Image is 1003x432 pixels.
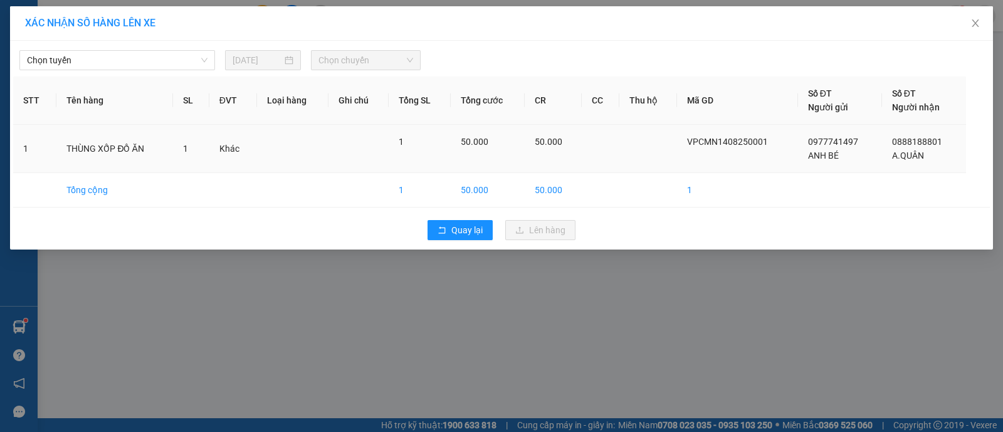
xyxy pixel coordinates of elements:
[438,226,446,236] span: rollback
[209,125,258,173] td: Khác
[56,125,173,173] td: THÙNG XỐP ĐỒ ĂN
[6,6,182,53] li: Nam Hải Limousine
[892,102,940,112] span: Người nhận
[389,76,451,125] th: Tổng SL
[892,88,916,98] span: Số ĐT
[808,137,858,147] span: 0977741497
[428,220,493,240] button: rollbackQuay lại
[525,76,582,125] th: CR
[56,76,173,125] th: Tên hàng
[958,6,993,41] button: Close
[808,150,839,161] span: ANH BÉ
[13,125,56,173] td: 1
[451,76,525,125] th: Tổng cước
[6,68,87,82] li: VP VP chợ Mũi Né
[6,84,15,93] span: environment
[399,137,404,147] span: 1
[27,51,207,70] span: Chọn tuyến
[87,68,167,109] li: VP VP [PERSON_NAME] Lão
[233,53,282,67] input: 14/08/2025
[525,173,582,208] td: 50.000
[535,137,562,147] span: 50.000
[13,76,56,125] th: STT
[505,220,575,240] button: uploadLên hàng
[451,223,483,237] span: Quay lại
[183,144,188,154] span: 1
[970,18,980,28] span: close
[808,88,832,98] span: Số ĐT
[582,76,619,125] th: CC
[389,173,451,208] td: 1
[808,102,848,112] span: Người gửi
[677,76,798,125] th: Mã GD
[56,173,173,208] td: Tổng cộng
[451,173,525,208] td: 50.000
[6,6,50,50] img: logo.jpg
[892,137,942,147] span: 0888188801
[328,76,389,125] th: Ghi chú
[318,51,413,70] span: Chọn chuyến
[25,17,155,29] span: XÁC NHẬN SỐ HÀNG LÊN XE
[892,150,924,161] span: A.QUÂN
[257,76,328,125] th: Loại hàng
[209,76,258,125] th: ĐVT
[619,76,677,125] th: Thu hộ
[173,76,209,125] th: SL
[687,137,768,147] span: VPCMN1408250001
[461,137,488,147] span: 50.000
[677,173,798,208] td: 1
